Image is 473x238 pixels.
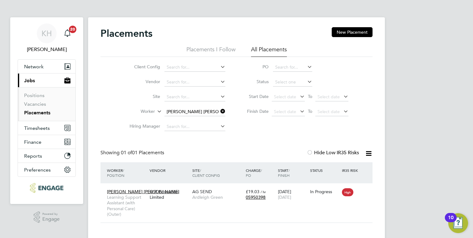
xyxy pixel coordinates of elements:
a: Powered byEngage [34,211,60,223]
label: Finish Date [241,108,269,114]
label: Site [125,94,160,99]
li: Placements I Follow [186,46,236,57]
span: £19.03 [246,189,259,194]
span: Finance [24,139,41,145]
span: Powered by [42,211,60,217]
span: 01 of [121,150,132,156]
a: Positions [24,92,45,98]
input: Search for... [273,63,312,72]
button: Preferences [18,163,75,176]
span: Jobs [24,78,35,83]
label: Hide Low IR35 Risks [307,150,359,156]
span: / hr [261,189,266,194]
span: 05950398 [246,194,266,200]
span: Engage [42,217,60,222]
a: Go to home page [18,183,76,193]
div: Status [309,165,341,176]
span: Learning Support Assistant (with Personal Care) (Outer) [107,194,147,217]
nav: Main navigation [10,17,83,204]
span: / Finish [278,168,290,178]
img: ncclondon-logo-retina.png [30,183,63,193]
span: / Client Config [192,168,220,178]
div: IR35 Risk [340,165,362,176]
button: Timesheets [18,121,75,135]
li: All Placements [251,46,287,57]
label: Start Date [241,94,269,99]
div: Charge [244,165,276,181]
div: Showing [100,150,165,156]
label: Vendor [125,79,160,84]
div: In Progress [310,189,339,194]
span: [PERSON_NAME] [PERSON_NAME] [107,189,179,194]
a: KH[PERSON_NAME] [18,23,76,53]
span: 01 Placements [121,150,164,156]
span: Kirsty Hanmore [18,46,76,53]
label: Hiring Manager [125,123,160,129]
input: Search for... [164,63,225,72]
span: High [342,188,353,196]
span: Preferences [24,167,51,173]
div: Jobs [18,87,75,121]
span: KH [41,29,52,37]
label: Status [241,79,269,84]
h2: Placements [100,27,152,40]
label: PO [241,64,269,70]
button: Reports [18,149,75,163]
button: Network [18,60,75,73]
span: Select date [274,94,296,100]
a: Vacancies [24,101,46,107]
div: 10 [448,218,454,226]
div: Vendor [148,165,191,176]
span: Select date [274,109,296,114]
span: Select date [317,94,340,100]
span: Select date [317,109,340,114]
span: / PO [246,168,262,178]
input: Search for... [164,78,225,87]
label: Client Config [125,64,160,70]
span: Reports [24,153,42,159]
span: / Position [107,168,124,178]
button: Open Resource Center, 10 new notifications [448,213,468,233]
div: [DATE] [276,186,309,203]
input: Search for... [164,108,225,116]
input: Search for... [164,122,225,131]
span: To [306,107,314,115]
input: Search for... [164,93,225,101]
span: Timesheets [24,125,50,131]
input: Select one [273,78,312,87]
div: O R Education Limited [148,186,191,203]
div: Worker [105,165,148,181]
a: 20 [61,23,74,43]
button: New Placement [332,27,373,37]
span: [DATE] [278,194,291,200]
a: Placements [24,110,50,116]
span: Network [24,64,44,70]
button: Jobs [18,74,75,87]
label: Worker [119,108,155,115]
span: To [306,92,314,100]
span: Ardleigh Green [192,194,243,200]
span: 20 [69,26,76,33]
button: Finance [18,135,75,149]
a: [PERSON_NAME] [PERSON_NAME]Learning Support Assistant (with Personal Care) (Outer)O R Education L... [105,185,373,191]
div: Site [191,165,244,181]
span: AG SEND [192,189,212,194]
div: Start [276,165,309,181]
